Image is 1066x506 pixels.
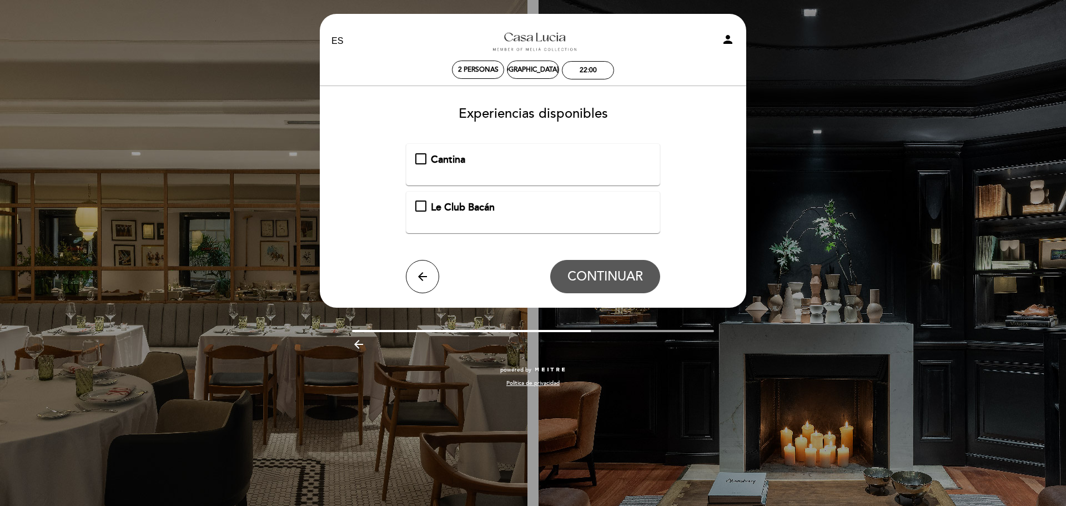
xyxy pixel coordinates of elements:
[464,26,602,57] a: Hotel [GEOGRAPHIC_DATA][DATE]
[459,106,608,122] span: Experiencias disponibles
[458,66,499,74] span: 2 personas
[534,367,566,373] img: MEITRE
[500,366,566,374] a: powered by
[416,270,429,283] i: arrow_back
[721,33,735,46] i: person
[431,153,465,166] span: Cantina
[550,260,660,293] button: CONTINUAR
[580,66,597,74] div: 22:00
[406,260,439,293] button: arrow_back
[500,366,531,374] span: powered by
[431,201,495,213] span: Le Club Bacán
[352,338,365,351] i: arrow_backward
[721,33,735,50] button: person
[415,153,651,167] md-checkbox: Cantina
[415,201,651,215] md-checkbox: Le Club Bacán
[567,269,643,284] span: CONTINUAR
[486,66,580,74] div: [DEMOGRAPHIC_DATA] 4, sep.
[506,379,560,387] a: Política de privacidad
